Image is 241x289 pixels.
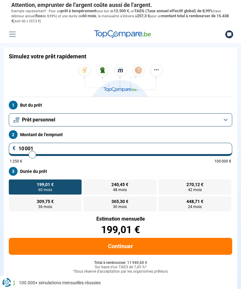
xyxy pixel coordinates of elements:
[77,64,164,97] img: TopCompare.be
[38,205,52,209] span: 36 mois
[113,188,127,192] span: 48 mois
[37,199,54,204] span: 309,75 €
[113,205,127,209] span: 30 mois
[186,182,203,187] span: 270,12 €
[9,280,232,286] li: 100.000+ simulations mensuelles réussies
[35,13,42,18] span: fixe
[111,199,128,204] span: 365,30 €
[9,130,232,139] label: Montant de l'emprunt
[9,225,232,235] div: 199,01 €
[38,188,52,192] span: 60 mois
[9,167,232,176] label: Durée du prêt
[134,8,213,13] span: TAEG (Taux annuel effectif global) de 8,99%
[11,8,230,24] p: Exemple représentatif : Pour un tous but de , un (taux débiteur annuel de 8,99%) et une durée de ...
[9,265,232,270] div: Sur base d'un TAEG de 7,45 %*
[8,29,17,39] button: Menu
[37,182,54,187] span: 199,01 €
[11,13,229,23] span: montant total à rembourser de 15.438 €
[214,159,231,163] span: 100 000 €
[82,13,96,18] span: 60 mois
[188,188,202,192] span: 42 mois
[10,159,22,163] span: 1 250 €
[186,199,203,204] span: 448,71 €
[61,8,96,13] span: prêt à tempérament
[22,116,55,123] span: Prêt personnel
[9,53,86,60] h1: Simulez votre prêt rapidement
[9,101,232,110] label: But du prêt
[188,205,202,209] span: 24 mois
[111,182,128,187] span: 240,45 €
[114,8,129,13] span: 12.500 €
[13,146,16,151] span: €
[94,30,151,38] img: TopCompare
[137,13,150,18] span: 257,3 €
[9,261,232,265] div: Total à rembourser: 11 940,60 €
[9,270,232,274] div: *Sous réserve d'acceptation par les organismes prêteurs
[9,113,232,126] button: Prêt personnel
[9,238,232,255] button: Continuer
[11,2,230,8] p: Attention, emprunter de l'argent coûte aussi de l'argent.
[9,217,232,222] div: Estimation mensuelle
